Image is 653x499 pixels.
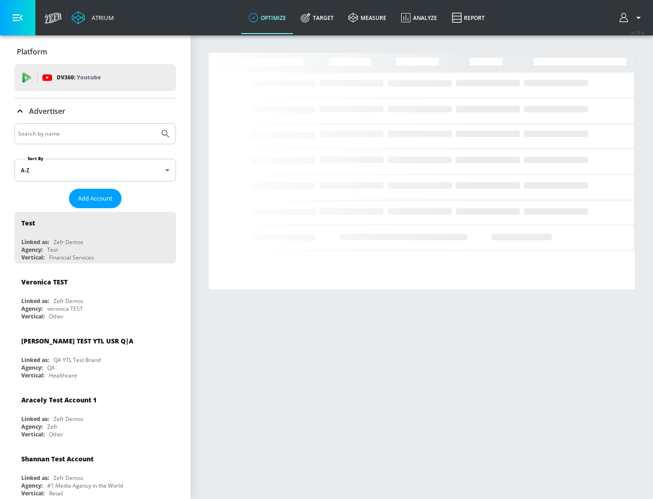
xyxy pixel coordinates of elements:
[15,389,176,440] div: Aracely Test Account 1Linked as:Zefr DemosAgency:ZefrVertical:Other
[241,1,293,34] a: optimize
[21,278,68,286] div: Veronica TEST
[21,297,49,305] div: Linked as:
[54,474,83,482] div: Zefr Demos
[69,189,122,208] button: Add Account
[21,455,93,463] div: Shannan Test Account
[21,254,44,261] div: Vertical:
[47,246,58,254] div: Test
[15,271,176,323] div: Veronica TESTLinked as:Zefr DemosAgency:veronica TESTVertical:Other
[72,11,114,24] a: Atrium
[49,489,63,497] div: Retail
[21,313,44,320] div: Vertical:
[15,330,176,382] div: [PERSON_NAME] TEST YTL USR Q|ALinked as:QA YTL Test BrandAgency:QAVertical:Healthcare
[47,305,83,313] div: veronica TEST
[57,73,101,83] p: DV360:
[29,106,65,116] p: Advertiser
[444,1,492,34] a: Report
[47,364,55,372] div: QA
[21,372,44,379] div: Vertical:
[341,1,394,34] a: measure
[15,159,176,181] div: A-Z
[88,14,114,22] div: Atrium
[21,356,49,364] div: Linked as:
[15,64,176,91] div: DV360: Youtube
[54,415,83,423] div: Zefr Demos
[15,98,176,124] div: Advertiser
[54,297,83,305] div: Zefr Demos
[77,73,101,82] p: Youtube
[21,415,49,423] div: Linked as:
[15,212,176,264] div: TestLinked as:Zefr DemosAgency:TestVertical:Financial Services
[49,313,63,320] div: Other
[21,246,43,254] div: Agency:
[18,128,156,140] input: Search by name
[21,423,43,431] div: Agency:
[47,423,58,431] div: Zefr
[54,238,83,246] div: Zefr Demos
[293,1,341,34] a: Target
[21,364,43,372] div: Agency:
[21,337,133,345] div: [PERSON_NAME] TEST YTL USR Q|A
[49,431,63,438] div: Other
[21,305,43,313] div: Agency:
[49,254,94,261] div: Financial Services
[631,30,644,35] span: v 4.25.4
[78,193,112,204] span: Add Account
[47,482,123,489] div: #1 Media Agency in the World
[15,39,176,64] div: Platform
[21,219,35,227] div: Test
[21,431,44,438] div: Vertical:
[21,396,97,404] div: Aracely Test Account 1
[21,489,44,497] div: Vertical:
[21,482,43,489] div: Agency:
[17,47,47,57] p: Platform
[21,474,49,482] div: Linked as:
[394,1,444,34] a: Analyze
[54,356,101,364] div: QA YTL Test Brand
[26,156,45,161] label: Sort By
[21,238,49,246] div: Linked as:
[49,372,77,379] div: Healthcare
